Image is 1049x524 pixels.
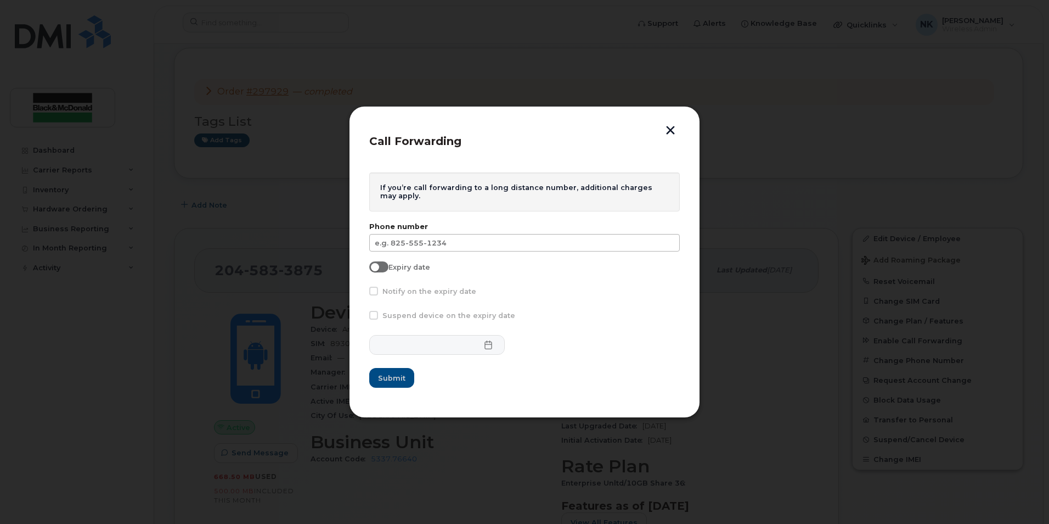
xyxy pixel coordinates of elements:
div: If you’re call forwarding to a long distance number, additional charges may apply. [369,172,680,211]
label: Phone number [369,222,680,231]
button: Submit [369,368,414,388]
input: e.g. 825-555-1234 [369,234,680,252]
input: Expiry date [369,261,378,270]
span: Expiry date [388,263,430,271]
span: Call Forwarding [369,135,461,148]
span: Submit [378,373,405,383]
